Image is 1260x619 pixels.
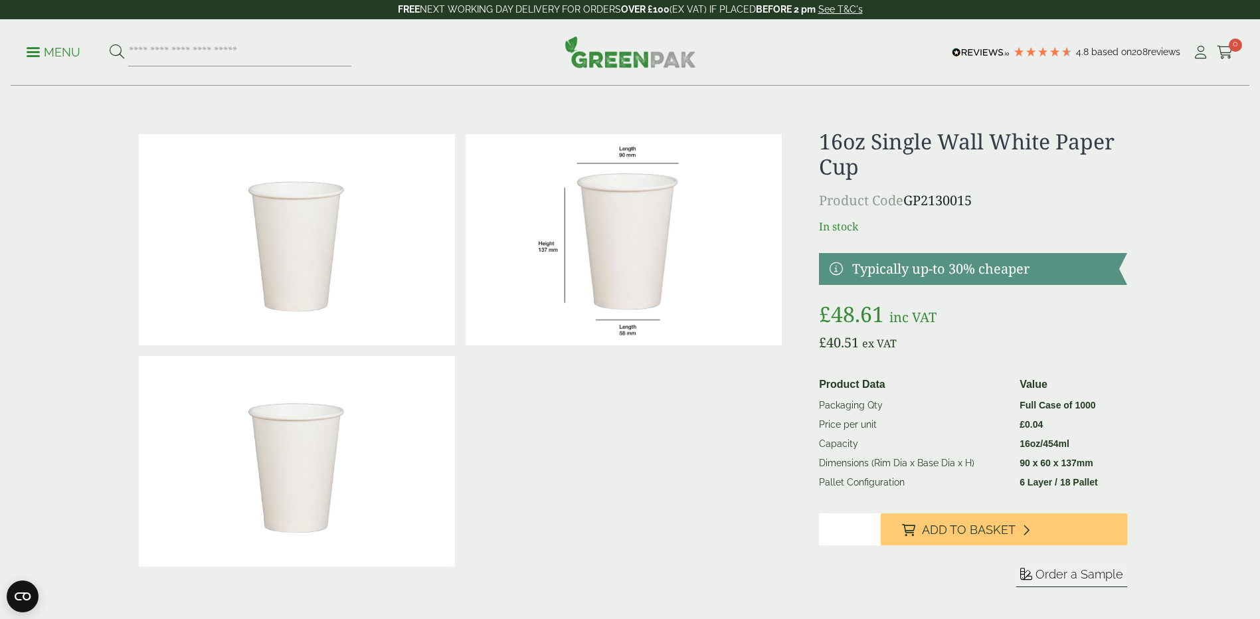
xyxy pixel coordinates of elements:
[1229,39,1242,52] span: 0
[1035,567,1123,581] span: Order a Sample
[1217,46,1233,59] i: Cart
[819,333,859,351] bdi: 40.51
[819,333,826,351] span: £
[819,300,831,328] span: £
[819,300,884,328] bdi: 48.61
[814,454,1014,473] td: Dimensions (Rim Dia x Base Dia x H)
[819,219,1126,234] p: In stock
[818,4,863,15] a: See T&C's
[1014,374,1121,396] th: Value
[889,308,937,326] span: inc VAT
[814,395,1014,415] td: Packaging Qty
[819,129,1126,180] h1: 16oz Single Wall White Paper Cup
[466,134,782,345] img: WhiteCup_16oz
[819,191,903,209] span: Product Code
[814,434,1014,454] td: Capacity
[862,336,897,351] span: ex VAT
[1016,567,1127,587] button: Order a Sample
[814,374,1014,396] th: Product Data
[881,513,1127,545] button: Add to Basket
[1020,400,1095,410] strong: Full Case of 1000
[1020,419,1025,430] span: £
[1020,438,1069,449] strong: 16oz/454ml
[1020,458,1093,468] strong: 90 x 60 x 137mm
[1148,46,1180,57] span: reviews
[1192,46,1209,59] i: My Account
[1020,419,1043,430] bdi: 0.04
[1013,46,1073,58] div: 4.79 Stars
[1091,46,1132,57] span: Based on
[139,134,455,345] img: 22 Oz Single Wall White Paper Cup
[27,44,80,60] p: Menu
[1132,46,1148,57] span: 208
[565,36,696,68] img: GreenPak Supplies
[139,356,455,567] img: 16oz Single Wall White Paper Cup Full Case Of 0
[7,580,39,612] button: Open CMP widget
[621,4,670,15] strong: OVER £100
[1217,43,1233,62] a: 0
[952,48,1010,57] img: REVIEWS.io
[814,415,1014,434] td: Price per unit
[819,191,1126,211] p: GP2130015
[27,44,80,58] a: Menu
[1020,477,1098,487] strong: 6 Layer / 18 Pallet
[814,473,1014,492] td: Pallet Configuration
[922,523,1016,537] span: Add to Basket
[398,4,420,15] strong: FREE
[756,4,816,15] strong: BEFORE 2 pm
[1076,46,1091,57] span: 4.8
